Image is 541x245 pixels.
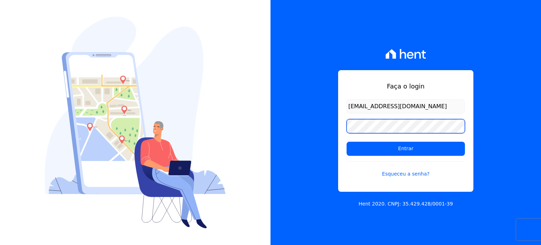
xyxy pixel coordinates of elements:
h1: Faça o login [347,81,465,91]
input: Email [347,99,465,114]
p: Hent 2020. CNPJ: 35.429.428/0001-39 [359,200,453,208]
img: Login [45,17,226,228]
a: Esqueceu a senha? [347,161,465,178]
input: Entrar [347,142,465,156]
